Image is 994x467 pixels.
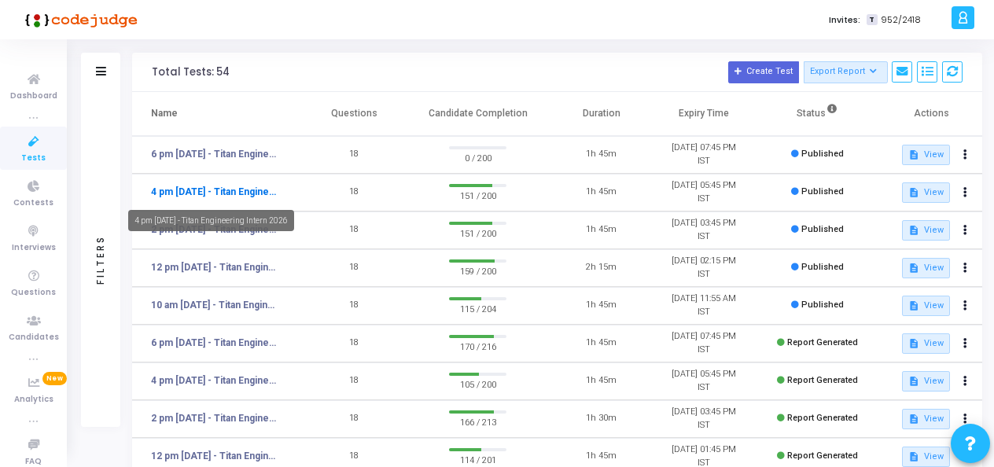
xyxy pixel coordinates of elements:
td: 1h 45m [550,211,653,249]
td: [DATE] 03:45 PM IST [653,211,755,249]
span: Published [801,186,844,197]
td: 18 [303,136,405,174]
a: 10 am [DATE] - Titan Engineering Intern 2026 [151,298,280,312]
td: 1h 30m [550,400,653,438]
mat-icon: description [908,225,919,236]
td: 18 [303,174,405,211]
mat-icon: description [908,263,919,274]
div: 4 pm [DATE] - Titan Engineering Intern 2026 [128,210,294,231]
th: Questions [303,92,405,136]
td: 2h 15m [550,249,653,287]
span: Contests [13,197,53,210]
span: Published [801,300,844,310]
button: View [902,145,950,165]
span: Tests [21,152,46,165]
button: View [902,296,950,316]
th: Actions [880,92,982,136]
span: Dashboard [10,90,57,103]
a: 12 pm [DATE] - Titan Engineering Intern 2026 [151,260,280,274]
th: Name [132,92,303,136]
span: 170 / 216 [449,338,506,354]
mat-icon: description [908,338,919,349]
mat-icon: description [908,187,919,198]
td: [DATE] 11:55 AM IST [653,287,755,325]
a: 6 pm [DATE] - Titan Engineering Intern 2026 [151,336,280,350]
span: T [867,14,877,26]
mat-icon: description [908,300,919,311]
th: Expiry Time [653,92,755,136]
button: View [902,371,950,392]
a: 6 pm [DATE] - Titan Engineering Intern 2026 [151,147,280,161]
button: View [902,333,950,354]
button: View [902,409,950,429]
td: [DATE] 05:45 PM IST [653,174,755,211]
span: 151 / 200 [449,225,506,241]
td: [DATE] 07:45 PM IST [653,325,755,362]
div: Total Tests: 54 [152,66,230,79]
td: 1h 45m [550,287,653,325]
mat-icon: description [908,376,919,387]
span: 105 / 200 [449,376,506,392]
mat-icon: description [908,451,919,462]
mat-icon: description [908,149,919,160]
th: Duration [550,92,653,136]
span: 114 / 201 [449,451,506,467]
span: Report Generated [787,375,858,385]
a: 4 pm [DATE] - Titan Engineering Intern 2026 [151,185,280,199]
a: 4 pm [DATE] - Titan Engineering Intern 2026 [151,373,280,388]
span: Analytics [14,393,53,406]
span: 159 / 200 [449,263,506,278]
span: New [42,372,67,385]
td: [DATE] 02:15 PM IST [653,249,755,287]
td: 18 [303,400,405,438]
button: View [902,258,950,278]
td: 18 [303,211,405,249]
span: Questions [11,286,56,300]
a: 2 pm [DATE] - Titan Engineering Intern 2026 [151,411,280,425]
td: 1h 45m [550,136,653,174]
td: [DATE] 05:45 PM IST [653,362,755,400]
td: [DATE] 03:45 PM IST [653,400,755,438]
a: 12 pm [DATE] - Titan Engineering Intern 2026 [151,449,280,463]
button: Create Test [728,61,799,83]
th: Candidate Completion [405,92,550,136]
span: 115 / 204 [449,300,506,316]
span: 952/2418 [881,13,921,27]
th: Status [756,92,880,136]
td: 18 [303,362,405,400]
img: logo [20,4,138,35]
button: Export Report [804,61,888,83]
span: Candidates [9,331,59,344]
td: [DATE] 07:45 PM IST [653,136,755,174]
span: Report Generated [787,450,858,461]
button: View [902,220,950,241]
label: Invites: [829,13,860,27]
span: Report Generated [787,337,858,347]
td: 1h 45m [550,362,653,400]
span: Interviews [12,241,56,255]
span: 0 / 200 [449,149,506,165]
td: 18 [303,249,405,287]
span: 151 / 200 [449,187,506,203]
span: Report Generated [787,413,858,423]
div: Filters [94,173,108,346]
td: 1h 45m [550,174,653,211]
span: Published [801,149,844,159]
span: 166 / 213 [449,414,506,429]
td: 18 [303,325,405,362]
span: Published [801,224,844,234]
mat-icon: description [908,414,919,425]
td: 1h 45m [550,325,653,362]
td: 18 [303,287,405,325]
button: View [902,182,950,203]
span: Published [801,262,844,272]
button: View [902,447,950,467]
